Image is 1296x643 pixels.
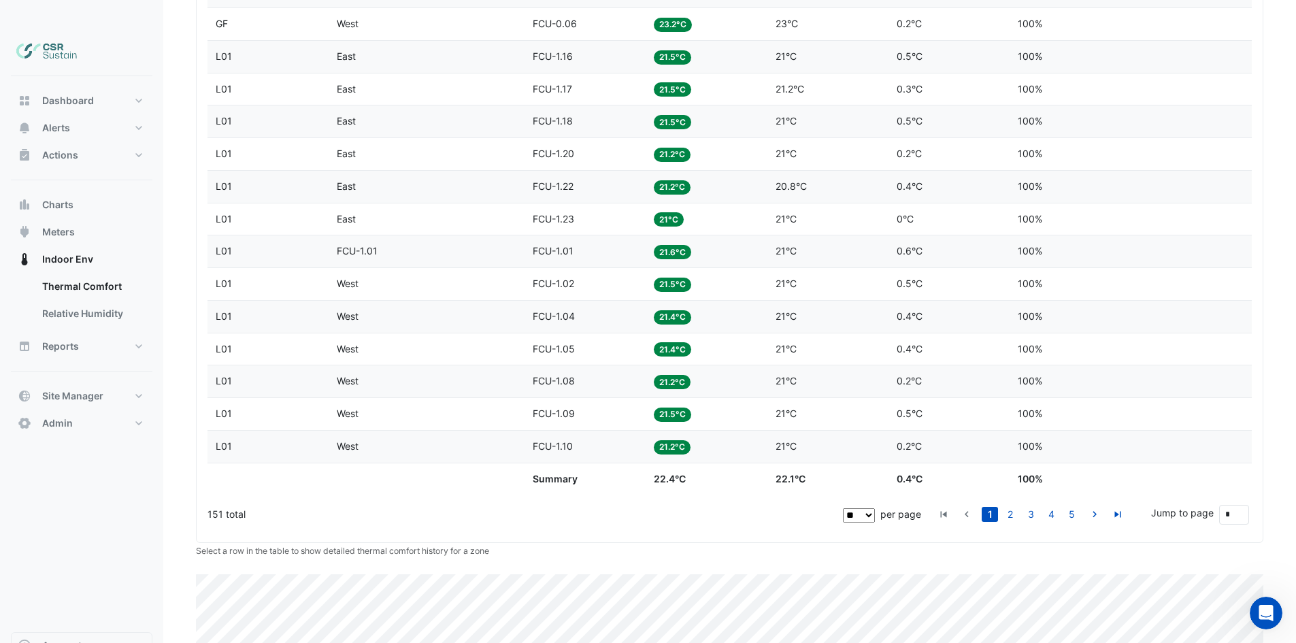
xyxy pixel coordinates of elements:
li: page 1 [980,507,1000,522]
span: 0.6°C [897,245,923,257]
span: GF [216,18,228,29]
button: Reports [11,333,152,360]
span: 21°C [776,310,797,322]
span: L01 [216,115,232,127]
a: go to first page [935,507,952,522]
span: 100% [1018,115,1042,127]
span: 21.5°C [654,82,691,97]
span: 0.3°C [897,83,923,95]
span: 100% [1018,278,1042,289]
span: 0.2°C [897,375,922,386]
a: Relative Humidity [31,300,152,327]
span: 21.5°C [654,408,691,422]
span: 20.8°C [776,180,807,192]
span: 21.2°C [654,440,691,455]
span: 21.5°C [654,278,691,292]
span: L01 [216,310,232,322]
a: Thermal Comfort [31,273,152,300]
span: 100% [1018,440,1042,452]
span: 21.4°C [654,310,691,325]
span: 21.2°C [776,83,804,95]
span: 0.2°C [897,148,922,159]
span: 100% [1018,245,1042,257]
span: L01 [216,148,232,159]
span: L01 [216,50,232,62]
span: 21.5°C [654,115,691,129]
div: 151 total [207,497,840,531]
li: page 5 [1061,507,1082,522]
span: East [337,180,356,192]
span: 0.5°C [897,278,923,289]
a: go to last page [1110,507,1126,522]
span: 21°C [776,408,797,419]
span: 21.2°C [654,375,691,389]
button: Site Manager [11,382,152,410]
span: 100% [1018,148,1042,159]
span: East [337,83,356,95]
span: 100% [1018,310,1042,322]
app-icon: Site Manager [18,389,31,403]
span: FCU-1.08 [533,375,575,386]
a: go to previous page [959,507,975,522]
span: L01 [216,213,232,225]
span: East [337,213,356,225]
span: L01 [216,278,232,289]
span: FCU-1.10 [533,440,573,452]
span: Site Manager [42,389,103,403]
li: page 2 [1000,507,1020,522]
span: FCU-1.20 [533,148,574,159]
app-icon: Dashboard [18,94,31,108]
span: 0°C [897,213,914,225]
span: L01 [216,343,232,355]
app-icon: Charts [18,198,31,212]
span: FCU-1.17 [533,83,572,95]
span: 0.5°C [897,50,923,62]
app-icon: Meters [18,225,31,239]
span: FCU-0.06 [533,18,577,29]
span: 0.5°C [897,408,923,419]
span: per page [880,508,921,520]
span: East [337,115,356,127]
span: 100% [1018,50,1042,62]
app-icon: Actions [18,148,31,162]
span: FCU-1.23 [533,213,574,225]
span: FCU-1.01 [337,245,378,257]
span: 0.4°C [897,473,923,484]
button: Meters [11,218,152,246]
span: West [337,18,359,29]
span: West [337,343,359,355]
span: 21°C [776,440,797,452]
li: page 4 [1041,507,1061,522]
iframe: Intercom live chat [1250,597,1282,629]
span: 0.4°C [897,180,923,192]
span: 0.2°C [897,18,922,29]
span: FCU-1.09 [533,408,575,419]
span: Alerts [42,121,70,135]
button: Dashboard [11,87,152,114]
span: 100% [1018,213,1042,225]
span: 100% [1018,408,1042,419]
span: L01 [216,180,232,192]
span: 21.5°C [654,50,691,65]
span: Indoor Env [42,252,93,266]
app-icon: Indoor Env [18,252,31,266]
span: FCU-1.05 [533,343,575,355]
app-icon: Admin [18,416,31,430]
span: East [337,148,356,159]
small: Select a row in the table to show detailed thermal comfort history for a zone [196,546,489,556]
span: 100% [1018,180,1042,192]
span: L01 [216,245,232,257]
span: 21°C [776,50,797,62]
a: 5 [1063,507,1080,522]
span: 0.2°C [897,440,922,452]
span: FCU-1.01 [533,245,574,257]
span: 21°C [776,213,797,225]
span: 21°C [776,148,797,159]
span: 100% [1018,18,1042,29]
button: Admin [11,410,152,437]
span: FCU-1.18 [533,115,573,127]
span: Actions [42,148,78,162]
a: 3 [1023,507,1039,522]
button: Actions [11,142,152,169]
span: 21.6°C [654,245,691,259]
